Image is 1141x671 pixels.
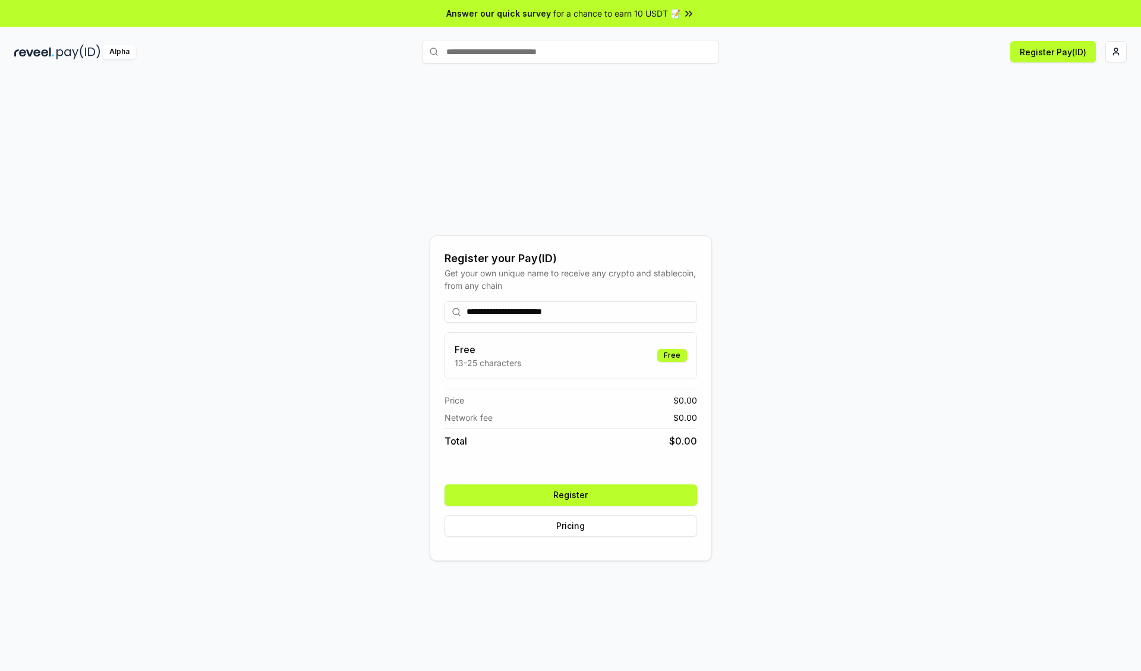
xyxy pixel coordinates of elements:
[673,394,697,407] span: $ 0.00
[455,357,521,369] p: 13-25 characters
[14,45,54,59] img: reveel_dark
[445,515,697,537] button: Pricing
[445,267,697,292] div: Get your own unique name to receive any crypto and stablecoin, from any chain
[445,411,493,424] span: Network fee
[669,434,697,448] span: $ 0.00
[445,250,697,267] div: Register your Pay(ID)
[553,7,680,20] span: for a chance to earn 10 USDT 📝
[446,7,551,20] span: Answer our quick survey
[56,45,100,59] img: pay_id
[445,394,464,407] span: Price
[455,342,521,357] h3: Free
[673,411,697,424] span: $ 0.00
[445,484,697,506] button: Register
[445,434,467,448] span: Total
[103,45,136,59] div: Alpha
[657,349,687,362] div: Free
[1010,41,1096,62] button: Register Pay(ID)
